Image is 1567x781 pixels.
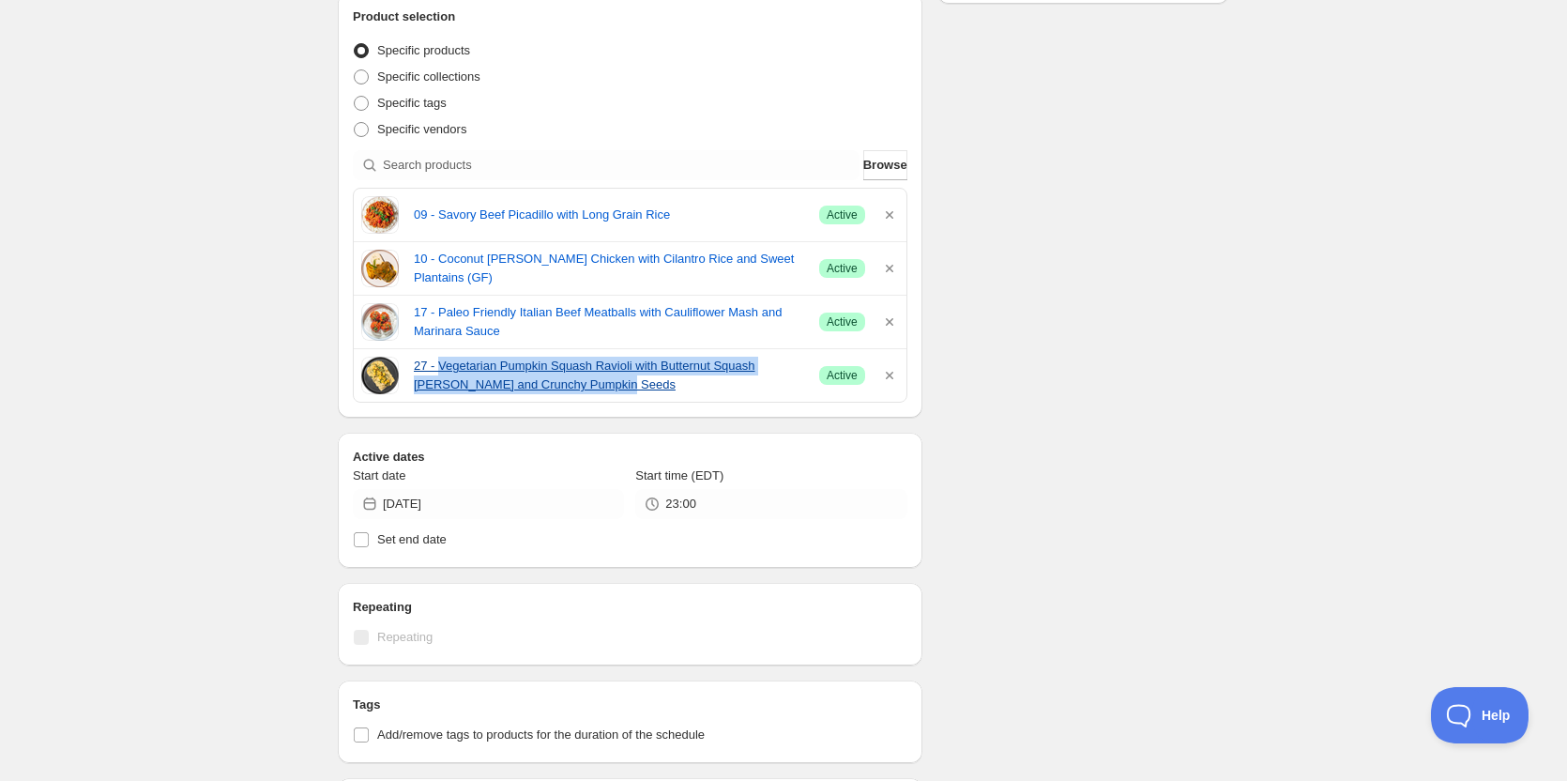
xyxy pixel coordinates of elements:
span: Specific tags [377,96,447,110]
a: 10 - Coconut [PERSON_NAME] Chicken with Cilantro Rice and Sweet Plantains (GF) [414,250,804,287]
a: 09 - Savory Beef Picadillo with Long Grain Rice [414,206,804,224]
span: Active [827,261,858,276]
h2: Repeating [353,598,907,617]
span: Active [827,314,858,329]
a: 17 - Paleo Friendly Italian Beef Meatballs with Cauliflower Mash and Marinara Sauce [414,303,804,341]
span: Specific products [377,43,470,57]
span: Start date [353,468,405,482]
span: Specific vendors [377,122,466,136]
span: Set end date [377,532,447,546]
span: Specific collections [377,69,480,84]
span: Browse [863,156,907,175]
span: Repeating [377,630,433,644]
h2: Active dates [353,448,907,467]
iframe: Toggle Customer Support [1431,687,1529,743]
input: Search products [383,150,860,180]
span: Active [827,207,858,222]
button: Browse [863,150,907,180]
h2: Product selection [353,8,907,26]
span: Active [827,368,858,383]
h2: Tags [353,696,907,714]
a: 27 - Vegetarian Pumpkin Squash Ravioli with Butternut Squash [PERSON_NAME] and Crunchy Pumpkin Seeds [414,357,804,394]
span: Add/remove tags to products for the duration of the schedule [377,727,705,742]
span: Start time (EDT) [635,468,723,482]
